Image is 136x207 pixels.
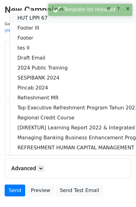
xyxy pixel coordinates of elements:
a: Send [5,185,25,196]
div: Template list reloaded [64,6,130,13]
iframe: Chat Widget [105,177,136,207]
small: Google Sheet: [5,22,68,33]
a: Send Test Email [56,185,103,196]
h2: New Campaign [5,5,131,15]
h5: Advanced [11,165,125,172]
a: Preview [27,185,54,196]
